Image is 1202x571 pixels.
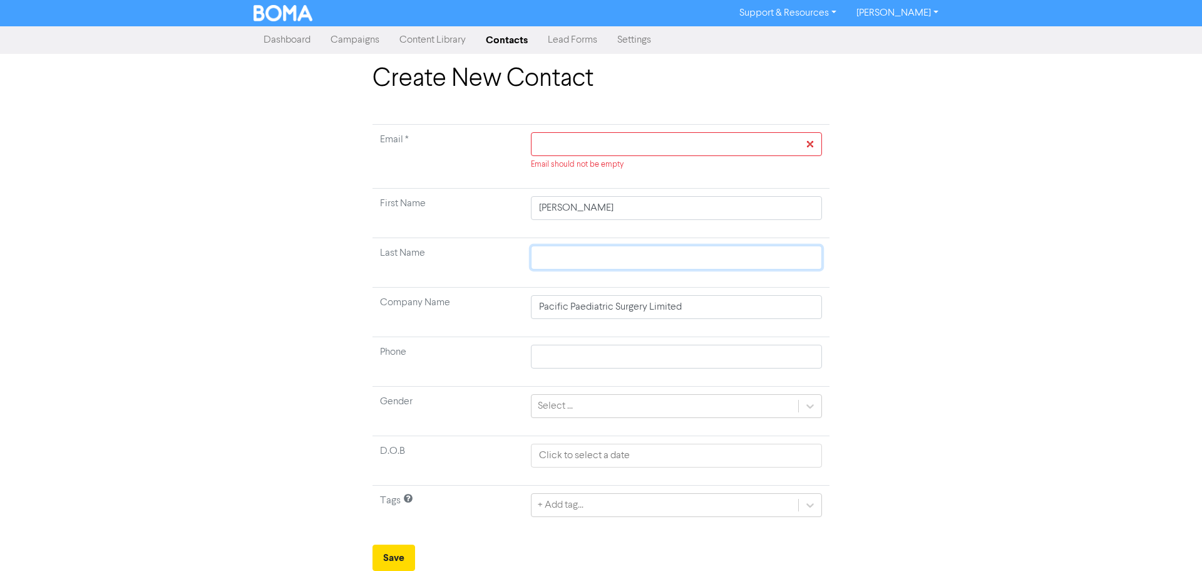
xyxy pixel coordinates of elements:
a: Campaigns [321,28,389,53]
img: BOMA Logo [254,5,312,21]
a: Dashboard [254,28,321,53]
td: Required [372,125,523,189]
input: Click to select a date [531,444,822,468]
a: [PERSON_NAME] [846,3,948,23]
div: Email should not be empty [531,159,822,170]
iframe: Chat Widget [1139,511,1202,571]
td: D.O.B [372,436,523,486]
a: Settings [607,28,661,53]
td: Last Name [372,238,523,288]
h1: Create New Contact [372,64,830,94]
td: Gender [372,387,523,436]
a: Lead Forms [538,28,607,53]
td: Tags [372,486,523,535]
a: Content Library [389,28,476,53]
td: First Name [372,189,523,238]
td: Phone [372,337,523,387]
div: + Add tag... [538,498,583,513]
div: Select ... [538,399,573,414]
a: Support & Resources [729,3,846,23]
a: Contacts [476,28,538,53]
td: Company Name [372,288,523,337]
button: Save [372,545,415,571]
